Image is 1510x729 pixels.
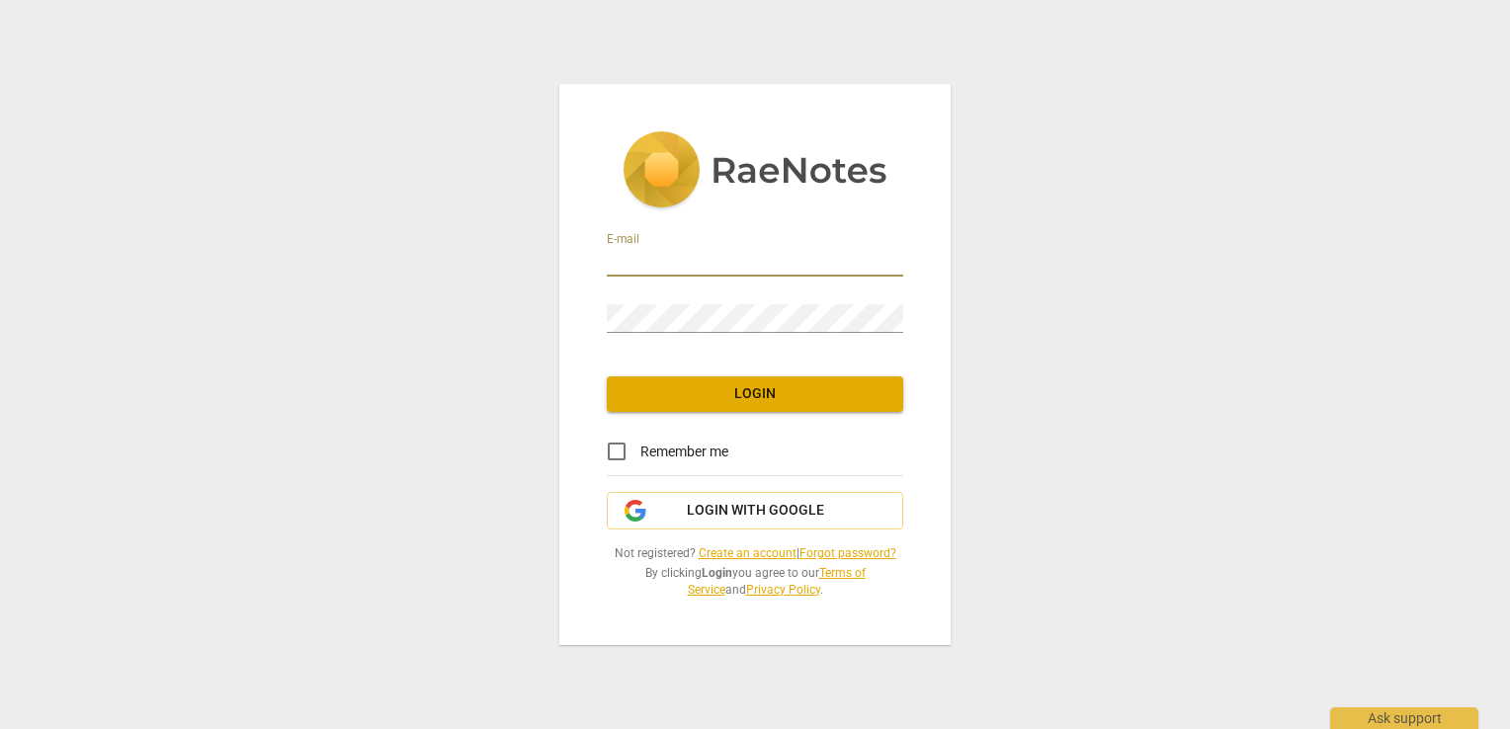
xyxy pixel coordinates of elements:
[607,234,639,246] label: E-mail
[799,546,896,560] a: Forgot password?
[1330,707,1478,729] div: Ask support
[687,501,824,521] span: Login with Google
[702,566,732,580] b: Login
[607,545,903,562] span: Not registered? |
[699,546,797,560] a: Create an account
[688,566,866,597] a: Terms of Service
[746,583,820,597] a: Privacy Policy
[607,565,903,598] span: By clicking you agree to our and .
[607,492,903,529] button: Login with Google
[623,131,887,212] img: 5ac2273c67554f335776073100b6d88f.svg
[623,384,887,404] span: Login
[640,442,728,462] span: Remember me
[607,376,903,412] button: Login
